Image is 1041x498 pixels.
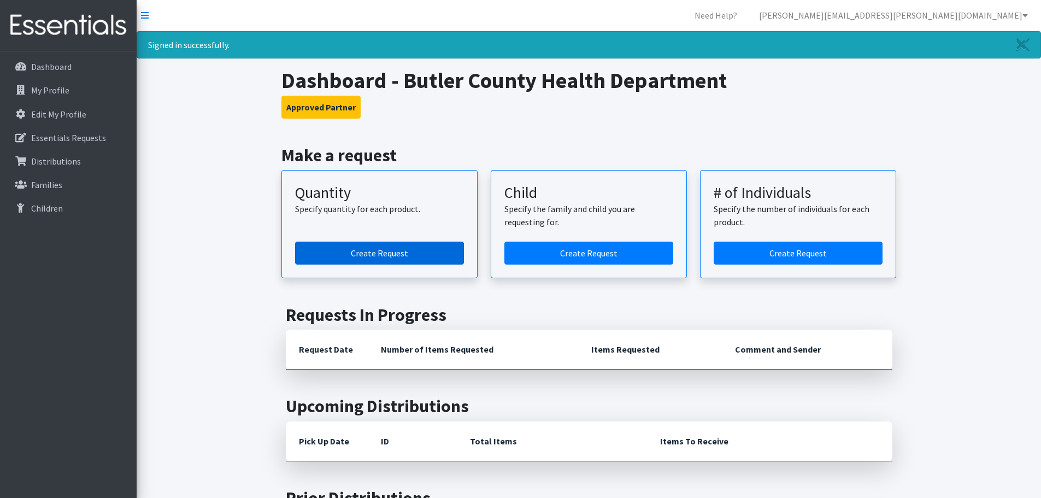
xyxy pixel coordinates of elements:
a: [PERSON_NAME][EMAIL_ADDRESS][PERSON_NAME][DOMAIN_NAME] [750,4,1037,26]
a: Close [1005,32,1040,58]
a: Distributions [4,150,132,172]
h3: Child [504,184,673,202]
a: Children [4,197,132,219]
a: Families [4,174,132,196]
a: Essentials Requests [4,127,132,149]
p: Distributions [31,156,81,167]
th: Number of Items Requested [368,330,579,370]
p: Essentials Requests [31,132,106,143]
button: Approved Partner [281,96,361,119]
th: Items To Receive [647,421,892,461]
th: Request Date [286,330,368,370]
img: HumanEssentials [4,7,132,44]
h3: # of Individuals [714,184,883,202]
a: Create a request by quantity [295,242,464,265]
p: Specify the number of individuals for each product. [714,202,883,229]
p: Specify quantity for each product. [295,202,464,215]
p: My Profile [31,85,69,96]
h2: Requests In Progress [286,304,892,325]
a: Create a request by number of individuals [714,242,883,265]
a: Dashboard [4,56,132,78]
p: Children [31,203,63,214]
th: Pick Up Date [286,421,368,461]
a: My Profile [4,79,132,101]
a: Edit My Profile [4,103,132,125]
p: Specify the family and child you are requesting for. [504,202,673,229]
h2: Upcoming Distributions [286,396,892,417]
p: Families [31,179,62,190]
th: Items Requested [578,330,722,370]
p: Edit My Profile [31,109,86,120]
a: Need Help? [686,4,746,26]
p: Dashboard [31,61,72,72]
th: ID [368,421,457,461]
div: Signed in successfully. [137,31,1041,58]
a: Create a request for a child or family [504,242,673,265]
th: Total Items [457,421,647,461]
h3: Quantity [295,184,464,202]
h1: Dashboard - Butler County Health Department [281,67,896,93]
th: Comment and Sender [722,330,892,370]
h2: Make a request [281,145,896,166]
